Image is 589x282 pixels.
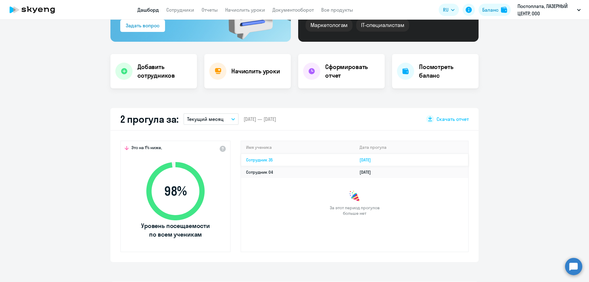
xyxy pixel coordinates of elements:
h4: Добавить сотрудников [137,63,192,80]
a: [DATE] [360,169,376,175]
button: RU [439,4,459,16]
h4: Сформировать отчет [325,63,380,80]
a: Дашборд [137,7,159,13]
a: Сотрудник 04 [246,169,273,175]
span: RU [443,6,448,14]
a: Отчеты [202,7,218,13]
button: Балансbalance [479,4,511,16]
img: balance [501,7,507,13]
div: Задать вопрос [126,22,160,29]
button: Задать вопрос [120,20,165,32]
a: Сотрудники [166,7,194,13]
span: Это на 1% ниже, [131,145,162,152]
p: Текущий месяц [187,115,224,123]
th: Дата прогула [355,141,468,154]
span: 98 % [140,184,211,199]
h4: Посмотреть баланс [419,63,474,80]
a: Начислить уроки [225,7,265,13]
th: Имя ученика [241,141,355,154]
span: Уровень посещаемости по всем ученикам [140,222,211,239]
a: Все продукты [321,7,353,13]
a: Сотрудник 35 [246,157,273,163]
span: [DATE] — [DATE] [244,116,276,122]
img: congrats [348,190,361,203]
a: Документооборот [272,7,314,13]
h2: 2 прогула за: [120,113,179,125]
p: Постоплата, ЛАЗЕРНЫЙ ЦЕНТР, ООО [518,2,575,17]
span: За этот период прогулов больше нет [329,205,380,216]
div: IT-специалистам [356,19,409,32]
div: Баланс [482,6,499,14]
h4: Начислить уроки [231,67,280,75]
button: Текущий месяц [183,113,239,125]
button: Постоплата, ЛАЗЕРНЫЙ ЦЕНТР, ООО [514,2,584,17]
a: [DATE] [360,157,376,163]
span: Скачать отчет [437,116,469,122]
div: Маркетологам [306,19,352,32]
